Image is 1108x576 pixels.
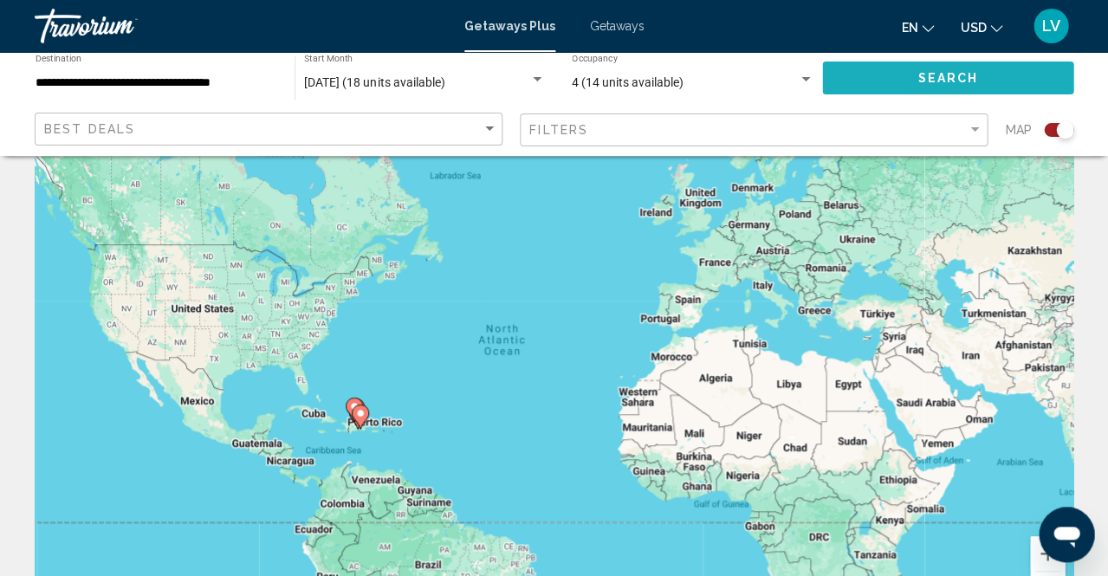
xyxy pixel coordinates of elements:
span: [DATE] (18 units available) [304,75,444,89]
a: Getaways [590,19,645,33]
span: 4 (14 units available) [572,75,684,89]
mat-select: Sort by [44,122,497,137]
iframe: Button to launch messaging window [1039,507,1094,562]
span: Search [917,72,978,86]
span: USD [960,21,986,35]
span: Best Deals [44,122,135,136]
span: LV [1042,17,1060,35]
a: Travorium [35,9,447,43]
span: en [901,21,917,35]
a: Getaways Plus [464,19,555,33]
button: Filter [520,113,988,148]
button: Change language [901,15,934,40]
button: Change currency [960,15,1002,40]
button: Search [822,61,1073,94]
button: User Menu [1028,8,1073,44]
button: Zoom in [1030,536,1065,571]
span: Map [1005,118,1031,142]
span: Filters [529,123,588,137]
